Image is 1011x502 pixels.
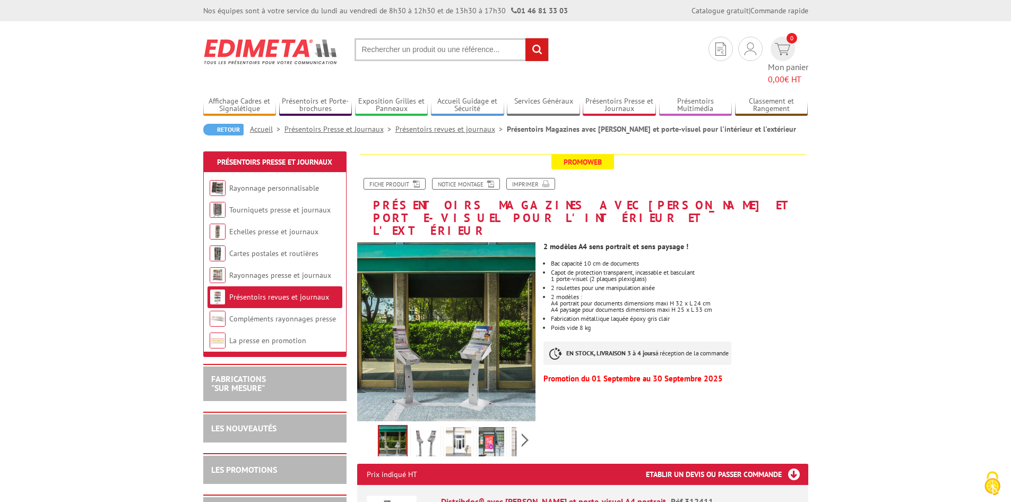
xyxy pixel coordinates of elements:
[229,292,329,302] a: Présentoirs revues et journaux
[210,311,226,327] img: Compléments rayonnages presse
[551,307,808,313] div: A4 paysage pour documents dimensions maxi H 25 x L 33 cm
[507,124,796,134] li: Présentoirs Magazines avec [PERSON_NAME] et porte-visuel pour l'intérieur et l'extérieur
[551,269,808,282] li: Capot de protection transparent, incassable et basculant 1 porte-visuel (2 plaques plexiglass)
[211,423,276,433] a: LES NOUVEAUTÉS
[229,227,318,236] a: Echelles presse et journaux
[279,97,352,114] a: Présentoirs et Porte-brochures
[506,178,555,190] a: Imprimer
[775,43,790,55] img: devis rapide
[210,202,226,218] img: Tourniquets presse et journaux
[974,466,1011,502] button: Cookies (fenêtre modale)
[768,74,784,84] span: 0,00
[646,464,808,485] h3: Etablir un devis ou passer commande
[543,342,731,365] p: à réception de la commande
[413,427,438,460] img: presentoirs_brochures_312411_1.jpg
[203,97,276,114] a: Affichage Cadres et Signalétique
[210,333,226,348] img: La presse en promotion
[551,260,808,267] p: Bac capacité 10 cm de documents
[211,464,277,475] a: LES PROMOTIONS
[479,427,504,460] img: presentoirs_magazines_capot_porte_visuel_interieur_exterieur_312411_3.jpg
[692,6,749,15] a: Catalogue gratuit
[659,97,732,114] a: Présentoirs Multimédia
[229,205,331,215] a: Tourniquets presse et journaux
[520,431,530,449] span: Next
[551,294,808,300] div: 2 modèles :
[203,124,244,135] a: Retour
[551,155,614,169] span: Promoweb
[211,373,266,394] a: FABRICATIONS"Sur Mesure"
[203,5,568,16] div: Nos équipes sont à votre service du lundi au vendredi de 8h30 à 12h30 et de 13h30 à 17h30
[364,178,426,190] a: Fiche produit
[511,6,568,15] strong: 01 46 81 33 03
[357,242,536,421] img: distribdoc_avec_capot_porte_visuel_a4_portrait_paysage_312411_312422.jpg
[768,73,808,86] span: € HT
[735,97,808,114] a: Classement et Rangement
[583,97,656,114] a: Présentoirs Presse et Journaux
[551,316,808,322] li: Fabrication métallique laquée époxy gris clair
[355,38,549,61] input: Rechercher un produit ou une référence...
[210,180,226,196] img: Rayonnage personnalisable
[210,267,226,283] img: Rayonnages presse et journaux
[229,336,306,345] a: La presse en promotion
[692,5,808,16] div: |
[745,42,756,55] img: devis rapide
[284,124,395,134] a: Présentoirs Presse et Journaux
[210,289,226,305] img: Présentoirs revues et journaux
[229,270,331,280] a: Rayonnages presse et journaux
[395,124,507,134] a: Présentoirs revues et journaux
[787,33,797,44] span: 0
[203,32,339,71] img: Edimeta
[507,97,580,114] a: Services Généraux
[217,157,332,167] a: Présentoirs Presse et Journaux
[543,242,688,251] strong: 2 modèles A4 sens portrait et sens paysage !
[210,245,226,261] img: Cartes postales et routières
[432,178,500,190] a: Notice Montage
[431,97,504,114] a: Accueil Guidage et Sécurité
[355,97,428,114] a: Exposition Grilles et Panneaux
[525,38,548,61] input: rechercher
[229,249,318,258] a: Cartes postales et routières
[250,124,284,134] a: Accueil
[446,427,471,460] img: presentoirs_magazines_capot_porte_visuel_interieur_exterieur_312411_2.jpg
[379,426,407,459] img: distribdoc_avec_capot_porte_visuel_a4_portrait_paysage_312411_312422.jpg
[979,470,1006,497] img: Cookies (fenêtre modale)
[768,61,808,86] span: Mon panier
[750,6,808,15] a: Commande rapide
[543,376,808,382] p: Promotion du 01 Septembre au 30 Septembre 2025
[551,300,808,307] div: A4 portrait pour documents dimensions maxi H 32 x L 24 cm
[512,427,537,460] img: presentoirs_magazines_capot_porte_visuel_interieur_exterieur_312411_1.jpg
[367,464,417,485] p: Prix indiqué HT
[229,183,319,193] a: Rayonnage personnalisable
[551,325,808,331] li: Poids vide 8 kg
[715,42,726,56] img: devis rapide
[768,37,808,86] a: devis rapide 0 Mon panier 0,00€ HT
[551,285,808,291] li: 2 roulettes pour une manipulation aisée
[566,349,655,357] strong: EN STOCK, LIVRAISON 3 à 4 jours
[229,314,336,324] a: Compléments rayonnages presse
[210,224,226,240] img: Echelles presse et journaux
